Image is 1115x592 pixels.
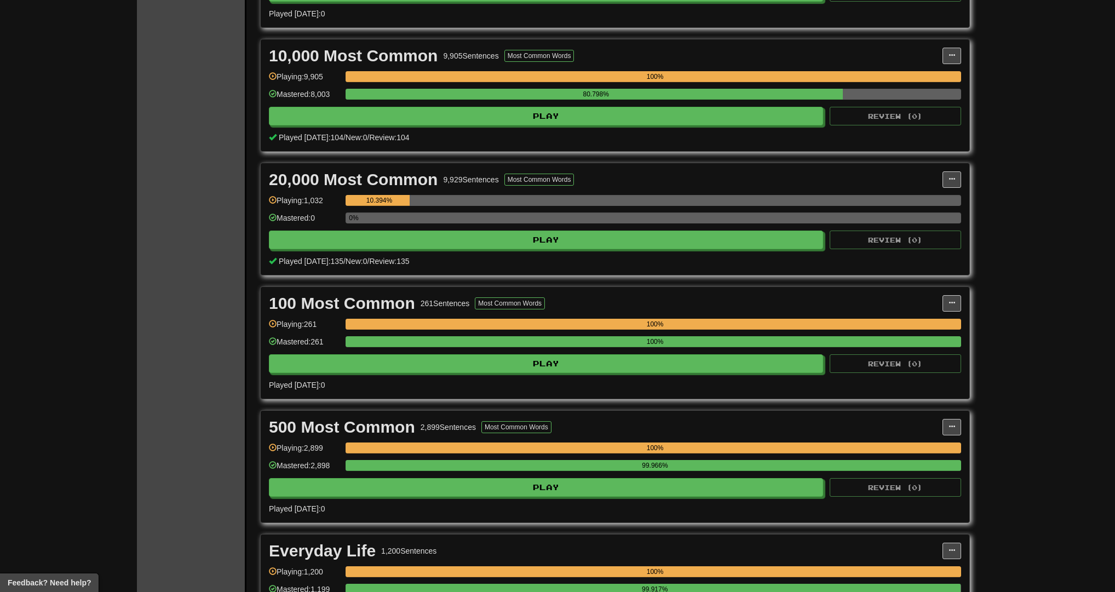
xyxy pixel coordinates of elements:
div: 99.966% [349,460,961,471]
button: Most Common Words [504,50,574,62]
div: Playing: 9,905 [269,71,340,89]
div: Mastered: 2,898 [269,460,340,478]
button: Play [269,231,823,249]
div: 10.394% [349,195,410,206]
div: 2,899 Sentences [421,422,476,433]
button: Play [269,107,823,125]
button: Play [269,354,823,373]
button: Review (0) [830,107,961,125]
span: New: 0 [346,133,367,142]
div: 100% [349,442,961,453]
div: Mastered: 261 [269,336,340,354]
span: / [367,257,370,266]
button: Review (0) [830,231,961,249]
span: Played [DATE]: 0 [269,381,325,389]
div: 100% [349,336,961,347]
div: Mastered: 0 [269,212,340,231]
div: 1,200 Sentences [381,545,436,556]
div: 9,929 Sentences [443,174,498,185]
div: Playing: 1,032 [269,195,340,213]
button: Most Common Words [481,421,551,433]
div: Playing: 1,200 [269,566,340,584]
span: / [367,133,370,142]
span: / [343,257,346,266]
span: Played [DATE]: 0 [269,504,325,513]
div: 500 Most Common [269,419,415,435]
span: Open feedback widget [8,577,91,588]
div: 100% [349,566,961,577]
span: New: 0 [346,257,367,266]
span: Played [DATE]: 135 [279,257,343,266]
div: 100% [349,319,961,330]
button: Review (0) [830,354,961,373]
button: Most Common Words [475,297,545,309]
span: / [343,133,346,142]
button: Most Common Words [504,174,574,186]
span: Review: 135 [369,257,409,266]
button: Review (0) [830,478,961,497]
div: 100% [349,71,961,82]
div: Everyday Life [269,543,376,559]
div: Mastered: 8,003 [269,89,340,107]
div: 20,000 Most Common [269,171,438,188]
div: Playing: 2,899 [269,442,340,461]
span: Played [DATE]: 104 [279,133,343,142]
div: 9,905 Sentences [443,50,498,61]
div: Playing: 261 [269,319,340,337]
div: 80.798% [349,89,843,100]
button: Play [269,478,823,497]
span: Played [DATE]: 0 [269,9,325,18]
div: 100 Most Common [269,295,415,312]
div: 10,000 Most Common [269,48,438,64]
span: Review: 104 [369,133,409,142]
div: 261 Sentences [421,298,470,309]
